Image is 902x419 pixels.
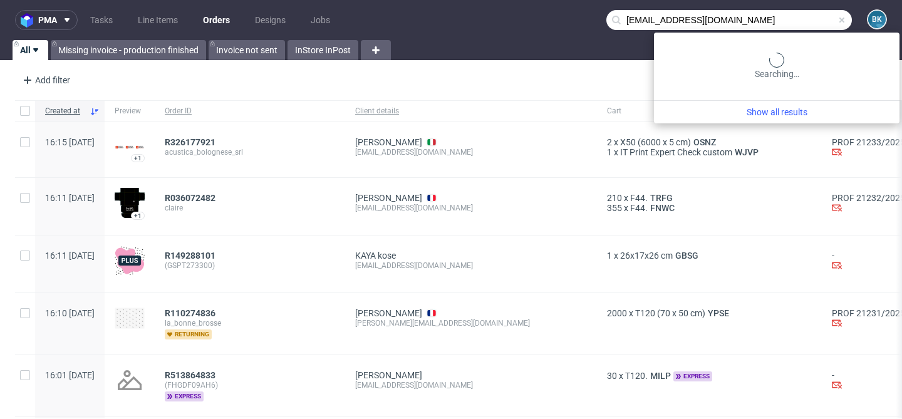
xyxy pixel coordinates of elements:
span: F44. [630,203,648,213]
span: T120. [625,371,648,381]
span: X50 (6000 x 5 cm) [620,137,691,147]
img: no_design.png [115,365,145,395]
a: InStore InPost [288,40,358,60]
span: (FHGDF09AH6) [165,380,335,390]
a: R036072482 [165,193,218,203]
a: R149288101 [165,251,218,261]
span: Order ID [165,106,335,116]
a: Show all results [659,106,894,118]
button: pma [15,10,78,30]
a: Missing invoice - production finished [51,40,206,60]
span: express [673,371,712,381]
span: R036072482 [165,193,215,203]
div: [EMAIL_ADDRESS][DOMAIN_NAME] [355,261,587,271]
img: logo [21,13,38,28]
div: [EMAIL_ADDRESS][DOMAIN_NAME] [355,380,587,390]
span: F44. [630,193,648,203]
a: Line Items [130,10,185,30]
div: x [607,370,812,381]
img: plus-icon.676465ae8f3a83198b3f.png [115,246,145,276]
div: [EMAIL_ADDRESS][DOMAIN_NAME] [355,147,587,157]
div: x [607,308,812,318]
span: 2000 [607,308,627,318]
span: 16:15 [DATE] [45,137,95,147]
span: IT Print Expert Check custom [620,147,732,157]
div: Add filter [18,70,73,90]
a: Tasks [83,10,120,30]
a: MILP [648,371,673,381]
span: (GSPT273300) [165,261,335,271]
span: R513864833 [165,370,215,380]
div: [PERSON_NAME][EMAIL_ADDRESS][DOMAIN_NAME] [355,318,587,328]
a: Invoice not sent [209,40,285,60]
a: [PERSON_NAME] [355,308,422,318]
a: [PERSON_NAME] [355,193,422,203]
a: R110274836 [165,308,218,318]
span: 355 [607,203,622,213]
a: R326177921 [165,137,218,147]
span: T120 (70 x 50 cm) [635,308,705,318]
span: 16:10 [DATE] [45,308,95,318]
span: returning [165,329,212,339]
div: x [607,193,812,203]
span: la_bonne_brosse [165,318,335,328]
span: Preview [115,106,145,116]
a: [PERSON_NAME] [355,370,422,380]
div: x [607,251,812,261]
span: Cart [607,106,812,116]
img: version_two_editor_design.png [115,188,145,218]
span: 1 [607,251,612,261]
span: claire [165,203,335,213]
span: 16:11 [DATE] [45,251,95,261]
span: R110274836 [165,308,215,318]
a: Orders [195,10,237,30]
span: 26x17x26 cm [620,251,673,261]
span: 2 [607,137,612,147]
div: x [607,203,812,213]
a: WJVP [732,147,761,157]
a: OSNZ [691,137,718,147]
a: All [13,40,48,60]
a: FNWC [648,203,677,213]
div: Searching… [659,53,894,80]
span: R149288101 [165,251,215,261]
span: Client details [355,106,587,116]
a: Jobs [303,10,338,30]
span: 30 [607,371,617,381]
div: x [607,147,812,157]
figcaption: BK [868,11,886,28]
div: +1 [134,212,142,219]
span: 1 [607,147,612,157]
span: acustica_bolognese_srl [165,147,335,157]
span: 16:01 [DATE] [45,370,95,380]
a: R513864833 [165,370,218,380]
a: Designs [247,10,293,30]
div: x [607,137,812,147]
a: KAYA kose [355,251,396,261]
div: +1 [134,155,142,162]
span: 210 [607,193,622,203]
span: express [165,391,204,401]
img: version_two_editor_design [115,308,145,329]
span: 16:11 [DATE] [45,193,95,203]
span: Created at [45,106,85,116]
a: [PERSON_NAME] [355,137,422,147]
a: TRFG [648,193,675,203]
span: pma [38,16,57,24]
div: [EMAIL_ADDRESS][DOMAIN_NAME] [355,203,587,213]
span: R326177921 [165,137,215,147]
a: YPSE [705,308,732,318]
a: GBSG [673,251,701,261]
img: version_two_editor_design.png [115,145,145,150]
